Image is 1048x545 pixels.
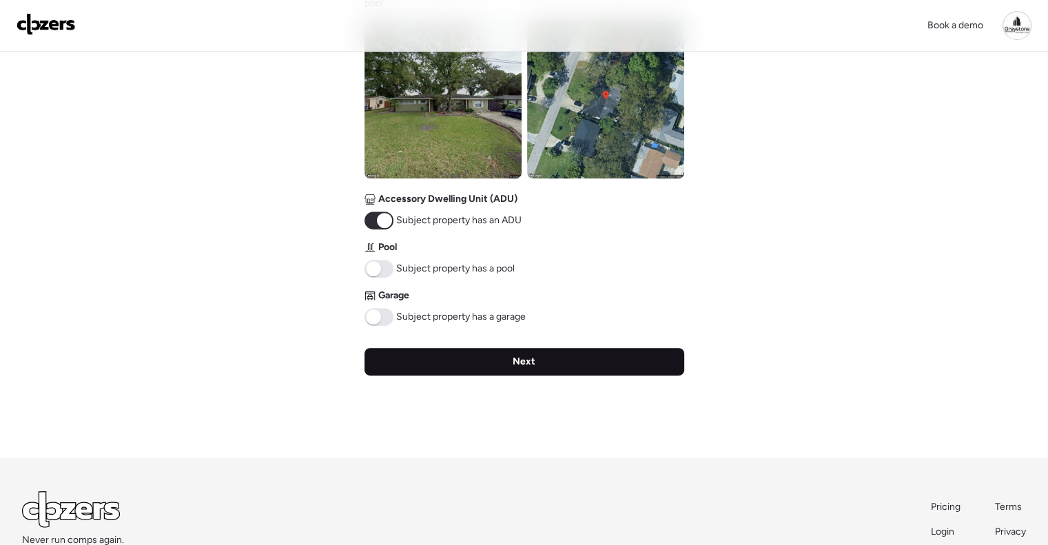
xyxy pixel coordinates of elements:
span: Privacy [995,526,1026,537]
a: Privacy [995,525,1026,539]
span: Pricing [931,501,960,513]
img: Logo Light [22,491,120,528]
span: Pool [378,240,397,254]
img: Logo [17,13,76,35]
span: Terms [995,501,1022,513]
span: Subject property has a garage [396,310,526,324]
span: Next [513,355,535,369]
a: Login [931,525,962,539]
span: Book a demo [927,19,983,31]
span: Garage [378,289,409,302]
span: Login [931,526,954,537]
span: Accessory Dwelling Unit (ADU) [378,192,517,206]
span: Subject property has an ADU [396,214,522,227]
span: Subject property has a pool [396,262,515,276]
a: Pricing [931,500,962,514]
a: Terms [995,500,1026,514]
